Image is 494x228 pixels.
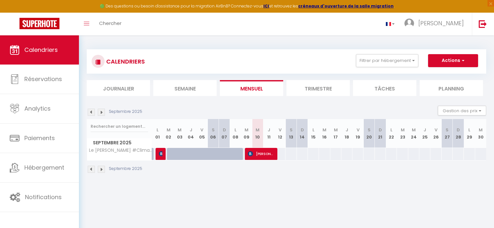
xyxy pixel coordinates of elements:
span: Calendriers [24,46,58,54]
abbr: S [290,127,293,133]
abbr: J [424,127,426,133]
th: 04 [185,119,196,148]
abbr: M [334,127,338,133]
li: Semaine [153,80,217,96]
th: 18 [341,119,352,148]
abbr: D [301,127,304,133]
th: 10 [252,119,263,148]
th: 22 [386,119,397,148]
abbr: L [312,127,314,133]
abbr: J [190,127,192,133]
abbr: L [390,127,392,133]
li: Tâches [353,80,416,96]
a: ICI [263,3,269,9]
img: Super Booking [19,18,59,29]
th: 02 [163,119,174,148]
h3: CALENDRIERS [105,54,145,69]
button: Filtrer par hébergement [356,54,418,67]
th: 30 [475,119,486,148]
abbr: J [268,127,270,133]
abbr: D [379,127,382,133]
span: Notifications [25,193,62,201]
th: 23 [397,119,408,148]
span: Réservations [24,75,62,83]
li: Trimestre [286,80,350,96]
abbr: V [279,127,282,133]
abbr: S [368,127,371,133]
span: Hébergement [24,163,64,172]
li: Mensuel [220,80,283,96]
th: 16 [319,119,330,148]
th: 07 [219,119,230,148]
abbr: M [479,127,483,133]
li: Journalier [87,80,150,96]
th: 19 [352,119,363,148]
img: ... [404,18,414,28]
th: 28 [453,119,464,148]
abbr: V [435,127,437,133]
input: Rechercher un logement... [91,121,148,132]
th: 05 [196,119,208,148]
th: 20 [363,119,374,148]
abbr: V [357,127,360,133]
abbr: J [346,127,348,133]
p: Septembre 2025 [109,109,142,115]
span: Analytics [24,104,51,113]
span: Le [PERSON_NAME] #Climatisation #Wifi #Balcon [88,148,153,153]
th: 01 [152,119,163,148]
abbr: M [323,127,326,133]
abbr: L [157,127,158,133]
th: 21 [375,119,386,148]
th: 06 [208,119,219,148]
button: Actions [428,54,478,67]
span: [PERSON_NAME] [418,19,464,27]
a: ... [PERSON_NAME] [399,13,472,35]
abbr: M [412,127,416,133]
th: 09 [241,119,252,148]
img: logout [479,20,487,28]
abbr: M [256,127,260,133]
th: 13 [285,119,297,148]
th: 24 [408,119,419,148]
abbr: S [212,127,215,133]
abbr: D [223,127,226,133]
a: Chercher [94,13,126,35]
p: Septembre 2025 [109,166,142,172]
button: Gestion des prix [438,106,486,115]
abbr: D [457,127,460,133]
span: [PERSON_NAME] [248,148,273,160]
th: 15 [308,119,319,148]
span: Chercher [99,20,121,27]
th: 11 [263,119,274,148]
abbr: L [234,127,236,133]
span: Septembre 2025 [87,138,152,148]
th: 08 [230,119,241,148]
th: 29 [464,119,475,148]
li: Planning [420,80,483,96]
span: [PERSON_NAME] [159,148,162,160]
th: 27 [442,119,453,148]
span: Paiements [24,134,55,142]
th: 25 [419,119,430,148]
abbr: S [446,127,449,133]
th: 17 [330,119,341,148]
th: 03 [174,119,185,148]
abbr: M [178,127,182,133]
abbr: M [167,127,171,133]
abbr: V [200,127,203,133]
a: créneaux d'ouverture de la salle migration [298,3,394,9]
abbr: M [401,127,405,133]
th: 26 [430,119,441,148]
abbr: M [245,127,248,133]
th: 14 [297,119,308,148]
abbr: L [468,127,470,133]
th: 12 [274,119,285,148]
